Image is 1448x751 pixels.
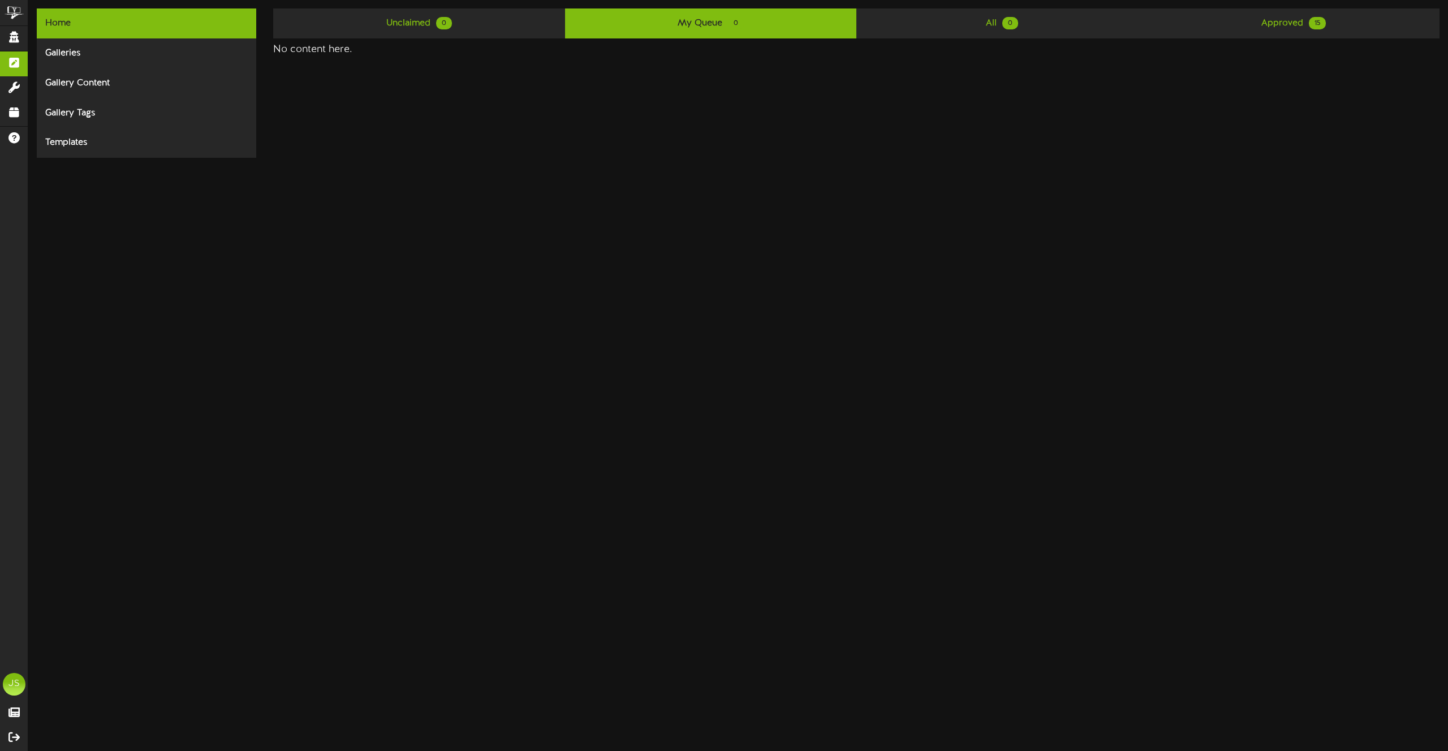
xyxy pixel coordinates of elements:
[856,8,1148,38] a: All
[1002,17,1018,29] span: 0
[436,17,452,29] span: 0
[37,128,256,158] div: Templates
[1309,17,1326,29] span: 15
[37,38,256,68] div: Galleries
[37,8,256,38] div: Home
[728,17,744,29] span: 0
[273,44,1440,55] h4: No content here.
[565,8,856,38] a: My Queue
[3,673,25,696] div: JS
[37,98,256,128] div: Gallery Tags
[37,68,256,98] div: Gallery Content
[273,8,564,38] a: Unclaimed
[1148,8,1440,38] a: Approved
